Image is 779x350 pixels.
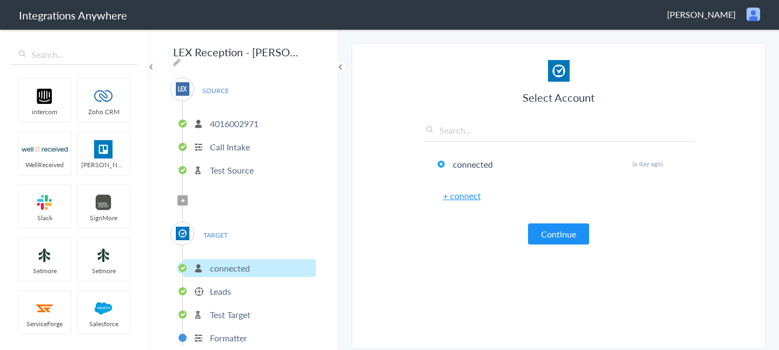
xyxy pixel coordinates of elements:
[81,140,127,159] img: trello.png
[443,189,481,202] a: + connect
[667,8,736,21] span: [PERSON_NAME]
[77,213,130,222] span: SignMore
[77,160,130,169] span: [PERSON_NAME]
[195,228,236,242] span: TARGET
[18,160,71,169] span: WellReceived
[81,299,127,318] img: salesforce-logo.svg
[11,44,138,65] input: Search...
[22,140,68,159] img: wr-logo.svg
[195,83,236,98] span: SOURCE
[77,266,130,275] span: Setmore
[210,308,250,321] p: Test Target
[22,246,68,265] img: setmoreNew.jpg
[81,87,127,105] img: zoho-logo.svg
[22,299,68,318] img: serviceforge-icon.png
[18,266,71,275] span: Setmore
[176,82,189,96] img: lex-app-logo.svg
[19,8,127,23] h1: Integrations Anywhere
[77,319,130,328] span: Salesforce
[18,213,71,222] span: Slack
[18,107,71,116] span: intercom
[176,227,189,240] img: Clio.jpg
[210,117,259,130] p: 4016002971
[528,223,589,245] button: Continue
[548,60,570,82] img: Clio.jpg
[81,193,127,212] img: signmore-logo.png
[22,87,68,105] img: intercom-logo.svg
[81,246,127,265] img: setmoreNew.jpg
[210,285,231,298] p: Leads
[22,193,68,212] img: slack-logo.svg
[210,332,247,344] p: Formatter
[210,164,254,176] p: Test Source
[210,262,250,274] p: connected
[747,8,760,21] img: user.png
[632,159,663,168] span: (a day ago)
[18,319,71,328] span: ServiceForge
[77,107,130,116] span: Zoho CRM
[424,90,694,105] h3: Select Account
[424,124,694,142] input: Search...
[210,141,250,153] p: Call Intake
